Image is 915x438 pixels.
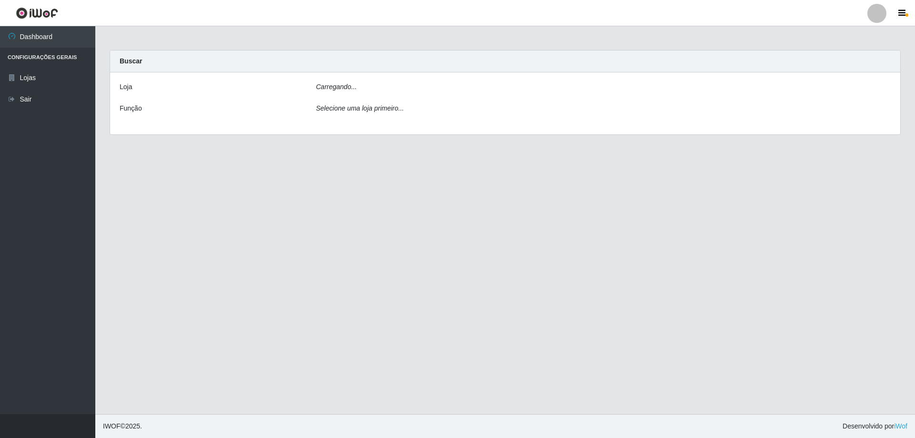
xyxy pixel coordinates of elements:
span: © 2025 . [103,421,142,431]
a: iWof [894,422,907,430]
label: Loja [120,82,132,92]
span: IWOF [103,422,121,430]
label: Função [120,103,142,113]
img: CoreUI Logo [16,7,58,19]
i: Carregando... [316,83,357,91]
strong: Buscar [120,57,142,65]
span: Desenvolvido por [843,421,907,431]
i: Selecione uma loja primeiro... [316,104,404,112]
